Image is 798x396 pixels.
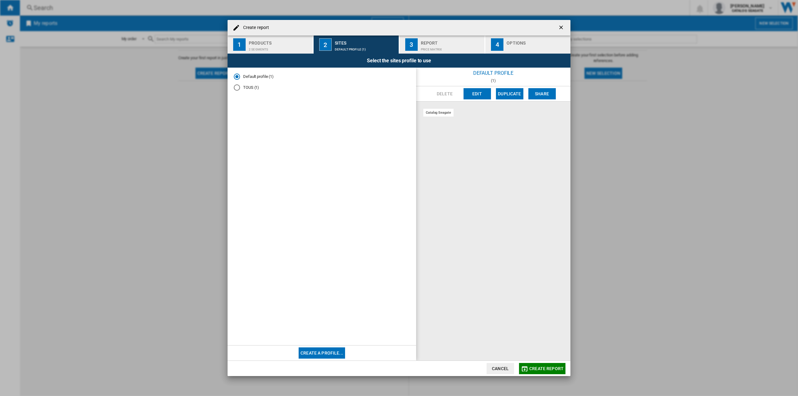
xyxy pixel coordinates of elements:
button: 1 Products 2 segments [228,36,313,54]
button: 3 Report Price Matrix [400,36,485,54]
button: Create report [519,363,565,374]
div: Default profile [416,68,570,79]
button: Edit [464,88,491,99]
div: 3 [405,38,418,51]
div: Select the sites profile to use [228,54,570,68]
button: Share [528,88,556,99]
div: 1 [233,38,246,51]
div: (1) [416,79,570,83]
div: 2 [319,38,332,51]
span: Create report [529,366,564,371]
div: 4 [491,38,503,51]
div: Products [249,38,310,45]
button: Cancel [487,363,514,374]
md-radio-button: TOUS (1) [234,84,410,90]
div: Report [421,38,482,45]
button: Delete [431,88,459,99]
div: Sites [335,38,396,45]
div: catalog seagate [423,109,454,117]
button: Duplicate [496,88,523,99]
div: Price Matrix [421,45,482,51]
ng-md-icon: getI18NText('BUTTONS.CLOSE_DIALOG') [558,24,565,32]
md-radio-button: Default profile (1) [234,74,410,80]
button: getI18NText('BUTTONS.CLOSE_DIALOG') [555,21,568,34]
div: Options [507,38,568,45]
button: 2 Sites Default profile (1) [314,36,399,54]
button: 4 Options [485,36,570,54]
button: Create a profile... [299,347,345,359]
div: 2 segments [249,45,310,51]
h4: Create report [240,25,269,31]
div: Default profile (1) [335,45,396,51]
